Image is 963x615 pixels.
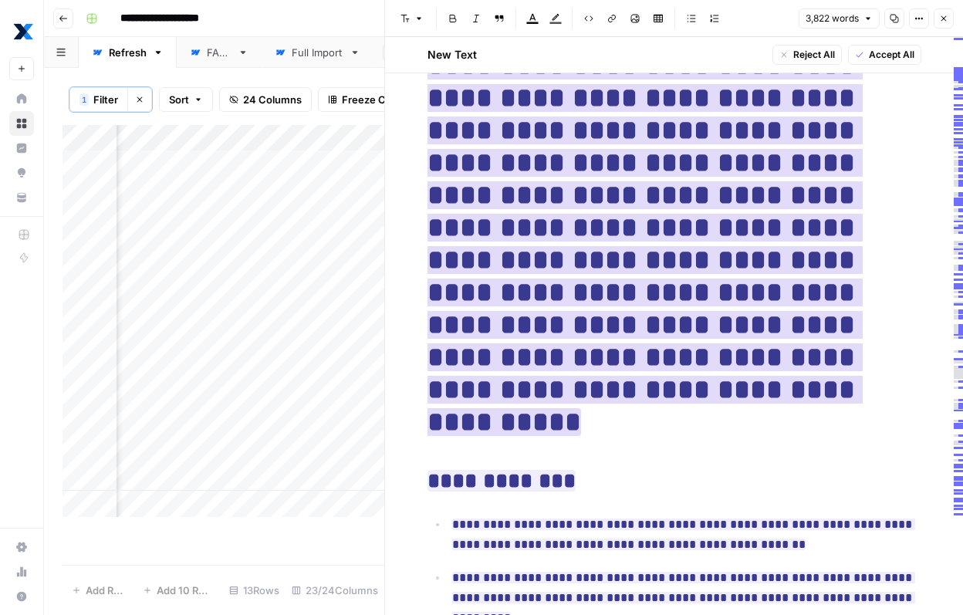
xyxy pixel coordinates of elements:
[133,578,223,603] button: Add 10 Rows
[69,87,127,112] button: 1Filter
[9,136,34,161] a: Insights
[799,8,880,29] button: 3,822 words
[63,578,133,603] button: Add Row
[93,92,118,107] span: Filter
[262,37,373,68] a: Full Import
[848,45,921,65] button: Accept All
[157,583,214,598] span: Add 10 Rows
[9,18,37,46] img: MaintainX Logo
[772,45,842,65] button: Reject All
[177,37,262,68] a: FAQs
[219,87,312,112] button: 24 Columns
[342,92,421,107] span: Freeze Columns
[82,93,86,106] span: 1
[318,87,431,112] button: Freeze Columns
[427,47,477,63] h2: New Text
[243,92,302,107] span: 24 Columns
[9,12,34,51] button: Workspace: MaintainX
[9,535,34,559] a: Settings
[169,92,189,107] span: Sort
[9,559,34,584] a: Usage
[79,93,89,106] div: 1
[79,37,177,68] a: Refresh
[207,45,231,60] div: FAQs
[9,86,34,111] a: Home
[223,578,286,603] div: 13 Rows
[286,578,384,603] div: 23/24 Columns
[109,45,147,60] div: Refresh
[292,45,343,60] div: Full Import
[9,584,34,609] button: Help + Support
[86,583,124,598] span: Add Row
[869,48,914,62] span: Accept All
[806,12,859,25] span: 3,822 words
[9,185,34,210] a: Your Data
[793,48,835,62] span: Reject All
[159,87,213,112] button: Sort
[9,111,34,136] a: Browse
[9,161,34,185] a: Opportunities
